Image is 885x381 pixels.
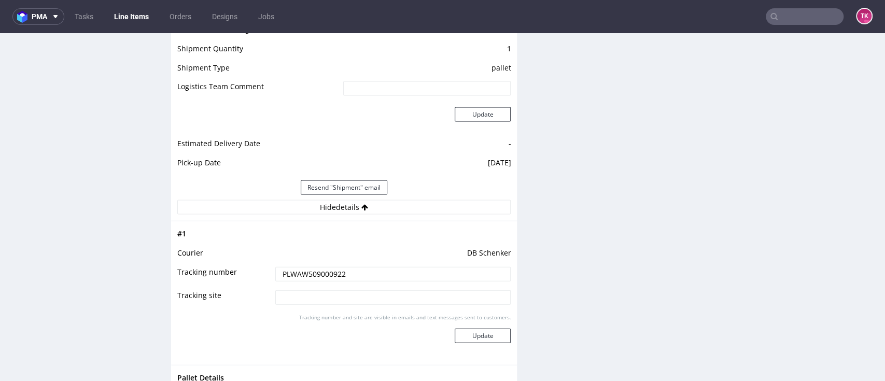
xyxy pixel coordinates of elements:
td: Shipment Type [177,29,341,48]
button: Update [455,295,511,310]
td: Shipment Quantity [177,9,341,29]
p: Tracking number and site are visible in emails and text messages sent to customers. [299,280,511,288]
td: pallet [341,29,511,48]
td: Courier [177,214,273,233]
img: logo [17,11,32,23]
a: Line Items [108,8,155,25]
td: DB Schenker [273,214,511,233]
a: Designs [206,8,244,25]
td: Tracking site [177,256,273,279]
td: Tracking number [177,233,273,256]
td: Pick-up Date [177,123,341,143]
button: Hidedetails [177,167,511,181]
span: # 1 [177,195,186,205]
a: Orders [163,8,198,25]
td: Logistics Team Comment [177,47,341,70]
button: pma [12,8,64,25]
figcaption: TK [857,9,872,23]
span: pma [32,13,47,20]
td: 1 [341,9,511,29]
td: Estimated Delivery Date [177,104,341,123]
span: Pallet Details [177,340,224,349]
td: [DATE] [341,123,511,143]
button: Resend "Shipment" email [301,147,387,162]
td: - [341,104,511,123]
a: Jobs [252,8,280,25]
button: Update [455,74,511,89]
a: Tasks [68,8,100,25]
